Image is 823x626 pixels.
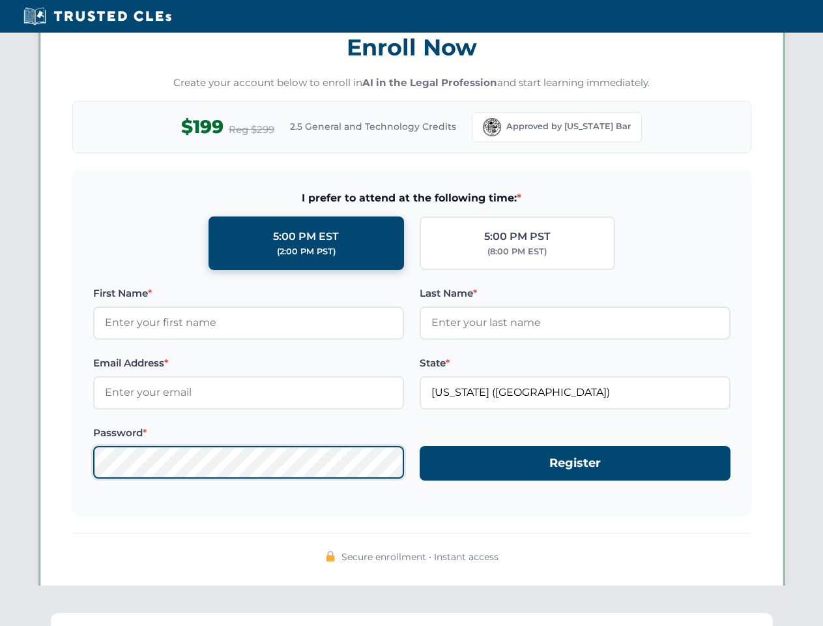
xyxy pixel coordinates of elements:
[93,190,730,207] span: I prefer to attend at the following time:
[487,245,547,258] div: (8:00 PM EST)
[420,446,730,481] button: Register
[93,286,404,301] label: First Name
[506,120,631,133] span: Approved by [US_STATE] Bar
[325,551,336,561] img: 🔒
[273,228,339,245] div: 5:00 PM EST
[93,306,404,339] input: Enter your first name
[93,425,404,441] label: Password
[72,27,751,68] h3: Enroll Now
[362,76,497,89] strong: AI in the Legal Profession
[483,118,501,136] img: Florida Bar
[420,286,730,301] label: Last Name
[420,355,730,371] label: State
[181,112,224,142] span: $199
[277,245,336,258] div: (2:00 PM PST)
[484,228,551,245] div: 5:00 PM PST
[93,355,404,371] label: Email Address
[20,7,175,26] img: Trusted CLEs
[290,119,456,134] span: 2.5 General and Technology Credits
[93,376,404,409] input: Enter your email
[72,76,751,91] p: Create your account below to enroll in and start learning immediately.
[420,376,730,409] input: Florida (FL)
[420,306,730,339] input: Enter your last name
[341,550,498,564] span: Secure enrollment • Instant access
[229,122,274,138] span: Reg $299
